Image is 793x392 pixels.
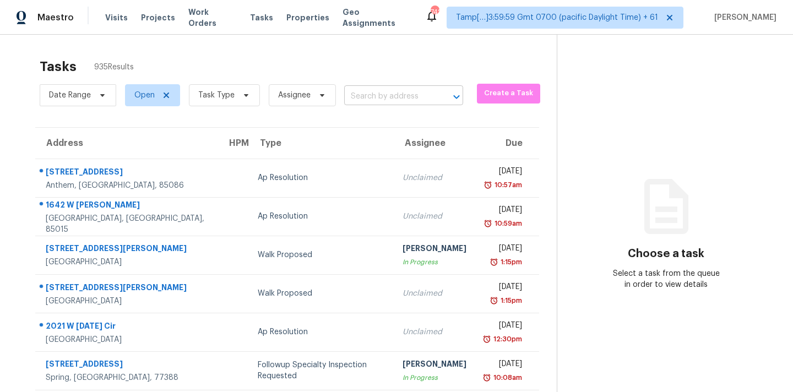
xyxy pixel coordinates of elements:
span: Geo Assignments [343,7,412,29]
div: Followup Specialty Inspection Requested [258,360,385,382]
span: Open [134,90,155,101]
div: [STREET_ADDRESS] [46,358,209,372]
span: Tamp[…]3:59:59 Gmt 0700 (pacific Daylight Time) + 61 [456,12,658,23]
div: Ap Resolution [258,172,385,183]
th: HPM [218,128,249,159]
div: Anthem, [GEOGRAPHIC_DATA], 85086 [46,180,209,191]
div: [DATE] [484,243,522,257]
div: [GEOGRAPHIC_DATA] [46,296,209,307]
div: 1642 W [PERSON_NAME] [46,199,209,213]
button: Create a Task [477,84,540,104]
span: Properties [286,12,329,23]
div: [DATE] [484,358,522,372]
button: Open [449,89,464,105]
div: 10:08am [491,372,522,383]
th: Type [249,128,394,159]
h3: Choose a task [628,248,704,259]
div: Walk Proposed [258,288,385,299]
div: In Progress [403,372,466,383]
div: Walk Proposed [258,249,385,260]
input: Search by address [344,88,432,105]
div: Ap Resolution [258,211,385,222]
span: [PERSON_NAME] [710,12,776,23]
div: [GEOGRAPHIC_DATA] [46,257,209,268]
div: [PERSON_NAME] [403,358,466,372]
div: 1:15pm [498,257,522,268]
th: Due [475,128,539,159]
span: Projects [141,12,175,23]
img: Overdue Alarm Icon [490,295,498,306]
span: Create a Task [482,87,535,100]
th: Address [35,128,218,159]
div: Unclaimed [403,172,466,183]
div: Ap Resolution [258,326,385,337]
span: Assignee [278,90,311,101]
img: Overdue Alarm Icon [482,334,491,345]
div: 2021 W [DATE] Cir [46,320,209,334]
div: Select a task from the queue in order to view details [612,268,721,290]
div: [STREET_ADDRESS] [46,166,209,180]
img: Overdue Alarm Icon [482,372,491,383]
span: Visits [105,12,128,23]
img: Overdue Alarm Icon [484,179,492,190]
img: Overdue Alarm Icon [490,257,498,268]
div: In Progress [403,257,466,268]
div: [STREET_ADDRESS][PERSON_NAME] [46,282,209,296]
div: 10:57am [492,179,522,190]
span: Maestro [37,12,74,23]
div: Unclaimed [403,288,466,299]
div: Spring, [GEOGRAPHIC_DATA], 77388 [46,372,209,383]
div: 1:15pm [498,295,522,306]
div: [PERSON_NAME] [403,243,466,257]
span: 935 Results [94,62,134,73]
div: Unclaimed [403,326,466,337]
div: [DATE] [484,320,522,334]
div: [DATE] [484,204,522,218]
div: Unclaimed [403,211,466,222]
div: 10:59am [492,218,522,229]
div: [DATE] [484,281,522,295]
span: Tasks [250,14,273,21]
div: [DATE] [484,166,522,179]
h2: Tasks [40,61,77,72]
th: Assignee [394,128,475,159]
span: Date Range [49,90,91,101]
div: 12:30pm [491,334,522,345]
div: 742 [431,7,438,18]
div: [GEOGRAPHIC_DATA] [46,334,209,345]
span: Work Orders [188,7,237,29]
span: Task Type [198,90,235,101]
div: [GEOGRAPHIC_DATA], [GEOGRAPHIC_DATA], 85015 [46,213,209,235]
img: Overdue Alarm Icon [484,218,492,229]
div: [STREET_ADDRESS][PERSON_NAME] [46,243,209,257]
